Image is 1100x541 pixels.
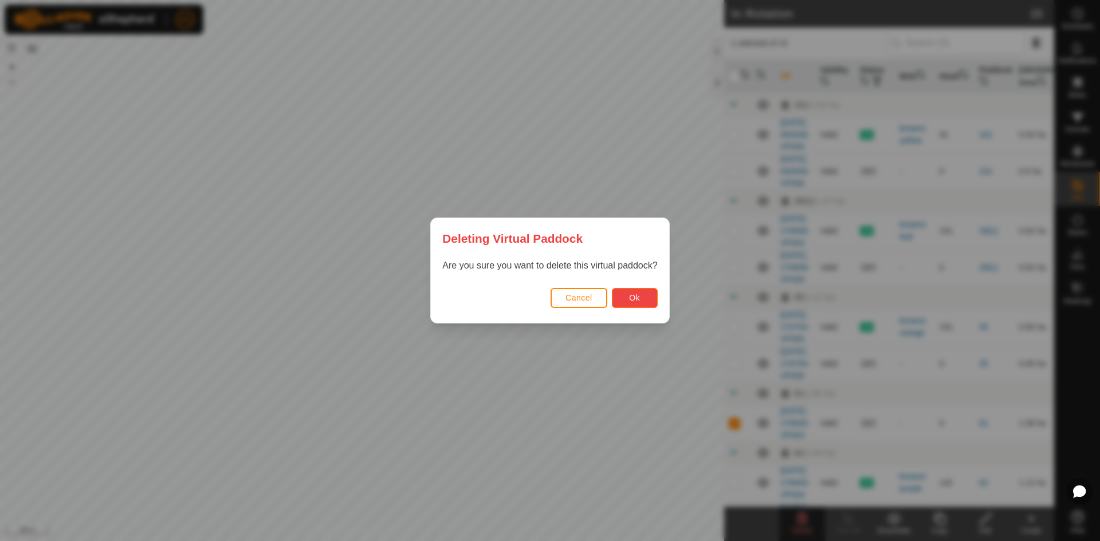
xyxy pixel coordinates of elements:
[442,230,583,247] span: Deleting Virtual Paddock
[442,259,657,273] p: Are you sure you want to delete this virtual paddock?
[565,293,592,302] span: Cancel
[551,288,607,308] button: Cancel
[612,288,658,308] button: Ok
[629,293,640,302] span: Ok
